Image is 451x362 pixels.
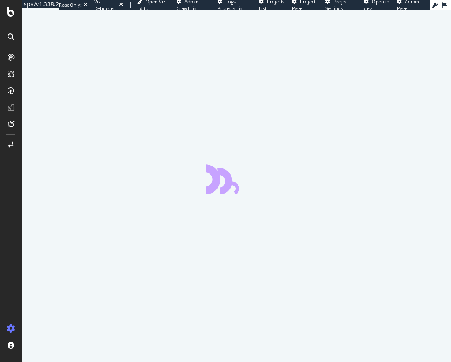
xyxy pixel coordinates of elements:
div: ReadOnly: [59,2,82,8]
div: animation [206,164,266,194]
